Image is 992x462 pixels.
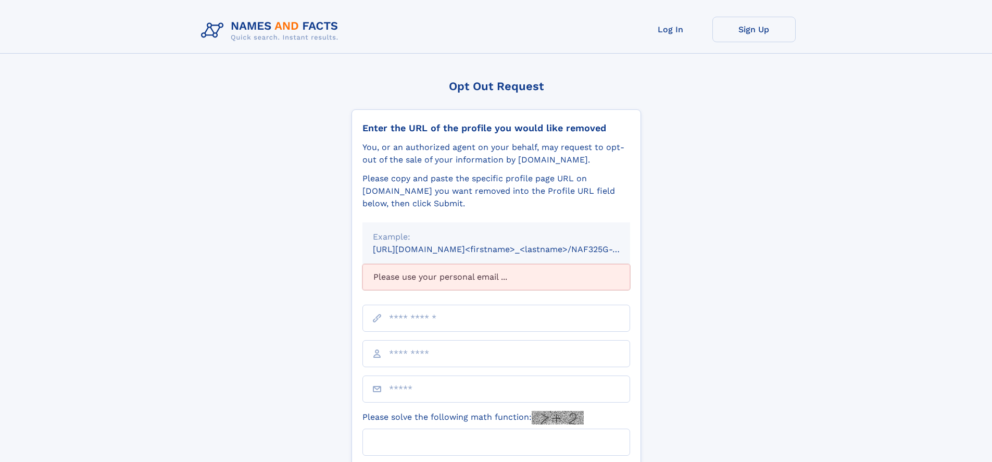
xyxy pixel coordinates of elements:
div: You, or an authorized agent on your behalf, may request to opt-out of the sale of your informatio... [362,141,630,166]
div: Please use your personal email ... [362,264,630,290]
div: Please copy and paste the specific profile page URL on [DOMAIN_NAME] you want removed into the Pr... [362,172,630,210]
div: Example: [373,231,620,243]
div: Enter the URL of the profile you would like removed [362,122,630,134]
div: Opt Out Request [351,80,641,93]
a: Sign Up [712,17,796,42]
label: Please solve the following math function: [362,411,584,424]
small: [URL][DOMAIN_NAME]<firstname>_<lastname>/NAF325G-xxxxxxxx [373,244,650,254]
img: Logo Names and Facts [197,17,347,45]
a: Log In [629,17,712,42]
